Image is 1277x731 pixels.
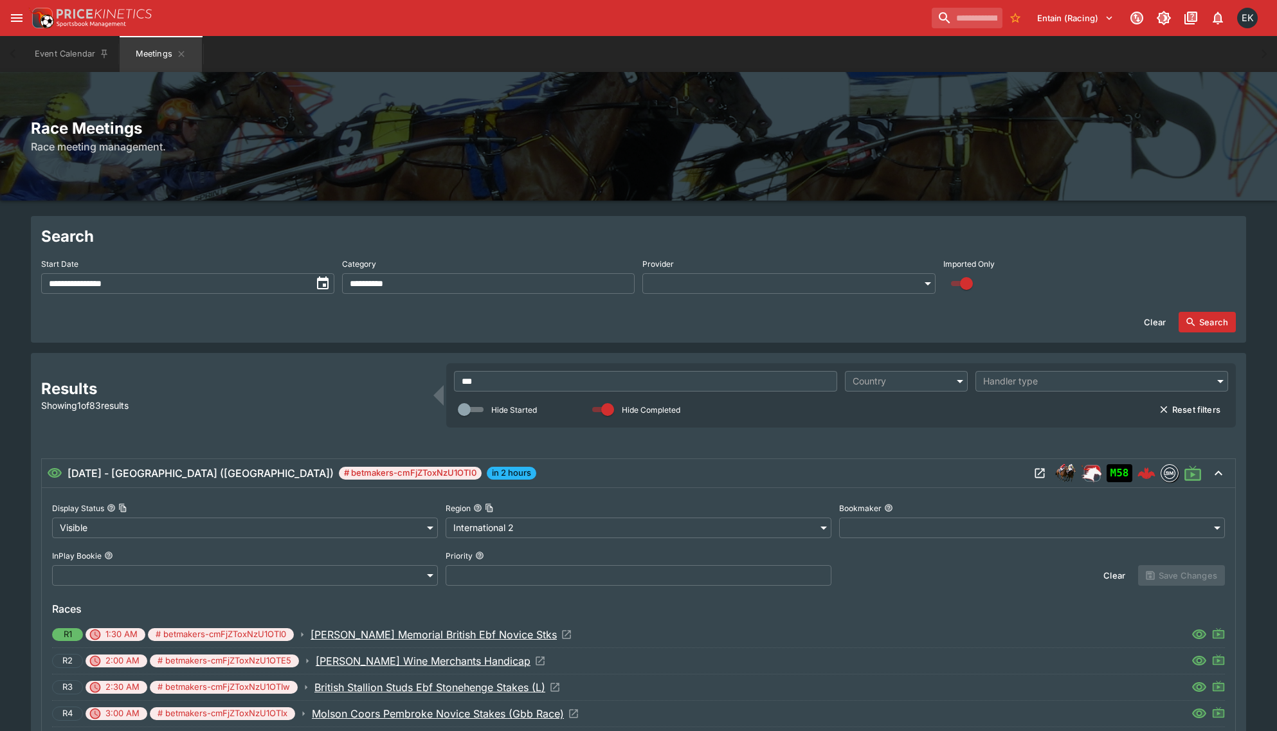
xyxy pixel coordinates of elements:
[1161,465,1178,482] img: betmakers.png
[27,36,117,72] button: Event Calendar
[487,467,536,480] span: in 2 hours
[1237,8,1258,28] div: Emily Kim
[57,9,152,19] img: PriceKinetics
[1005,8,1026,28] button: No Bookmarks
[52,601,1225,617] h6: Races
[1055,463,1076,483] img: horse_racing.png
[642,258,674,269] p: Provider
[118,503,127,512] button: Copy To Clipboard
[47,465,62,481] svg: Visible
[1029,8,1121,28] button: Select Tenant
[150,654,299,667] span: # betmakers-cmFjZToxNzU1OTE5
[31,118,1246,138] h2: Race Meetings
[150,681,298,694] span: # betmakers-cmFjZToxNzU1OTIw
[148,628,294,641] span: # betmakers-cmFjZToxNzU1OTI0
[1107,464,1132,482] div: Imported to Jetbet as OPEN
[853,375,947,388] div: Country
[884,503,893,512] button: Bookmaker
[68,465,334,481] h6: [DATE] - [GEOGRAPHIC_DATA] ([GEOGRAPHIC_DATA])
[473,503,482,512] button: RegionCopy To Clipboard
[120,36,202,72] button: Meetings
[1233,4,1262,32] button: Emily Kim
[1191,680,1207,695] svg: Visible
[342,258,376,269] p: Category
[932,8,1002,28] input: search
[41,399,426,412] p: Showing 1 of 83 results
[1152,6,1175,30] button: Toggle light/dark mode
[314,680,545,695] p: British Stallion Studs Ebf Stonehenge Stakes (L)
[316,653,530,669] p: [PERSON_NAME] Wine Merchants Handicap
[104,551,113,560] button: InPlay Bookie
[1206,6,1229,30] button: Notifications
[339,467,482,480] span: # betmakers-cmFjZToxNzU1OTI0
[1184,464,1202,482] svg: Live
[5,6,28,30] button: open drawer
[55,681,80,694] span: R3
[311,627,557,642] p: [PERSON_NAME] Memorial British Ebf Novice Stks
[622,404,680,415] p: Hide Completed
[1125,6,1148,30] button: Connected to PK
[31,139,1246,154] h6: Race meeting management.
[150,707,295,720] span: # betmakers-cmFjZToxNzU1OTIx
[57,21,126,27] img: Sportsbook Management
[1081,463,1101,483] div: ParallelRacing Handler
[1191,706,1207,721] svg: Visible
[1191,653,1207,669] svg: Visible
[1212,653,1225,666] svg: Live
[446,550,473,561] p: Priority
[316,653,546,669] a: Open Event
[311,272,334,295] button: toggle date time picker
[1096,565,1133,586] button: Clear
[1212,627,1225,640] svg: Live
[446,518,831,538] div: International 2
[1137,464,1155,482] img: logo-cerberus--red.svg
[1212,706,1225,719] svg: Live
[1179,6,1202,30] button: Documentation
[312,706,579,721] a: Open Event
[1191,627,1207,642] svg: Visible
[55,654,80,667] span: R2
[98,707,147,720] span: 3:00 AM
[56,628,80,641] span: R1
[312,706,564,721] p: Molson Coors Pembroke Novice Stakes (Gbb Race)
[943,258,995,269] p: Imported Only
[41,379,426,399] h2: Results
[1136,312,1173,332] button: Clear
[314,680,561,695] a: Open Event
[98,681,147,694] span: 2:30 AM
[1152,399,1228,420] button: Reset filters
[311,627,572,642] a: Open Event
[1179,312,1236,332] button: Search
[491,404,537,415] p: Hide Started
[446,503,471,514] p: Region
[1081,463,1101,483] img: racing.png
[1212,680,1225,692] svg: Live
[839,503,882,514] p: Bookmaker
[98,654,147,667] span: 2:00 AM
[41,226,1236,246] h2: Search
[52,503,104,514] p: Display Status
[41,258,78,269] p: Start Date
[98,628,145,641] span: 1:30 AM
[1161,464,1179,482] div: betmakers
[28,5,54,31] img: PriceKinetics Logo
[1029,463,1050,483] button: Open Meeting
[55,707,80,720] span: R4
[983,375,1208,388] div: Handler type
[52,518,438,538] div: Visible
[1055,463,1076,483] div: horse_racing
[52,550,102,561] p: InPlay Bookie
[107,503,116,512] button: Display StatusCopy To Clipboard
[485,503,494,512] button: Copy To Clipboard
[475,551,484,560] button: Priority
